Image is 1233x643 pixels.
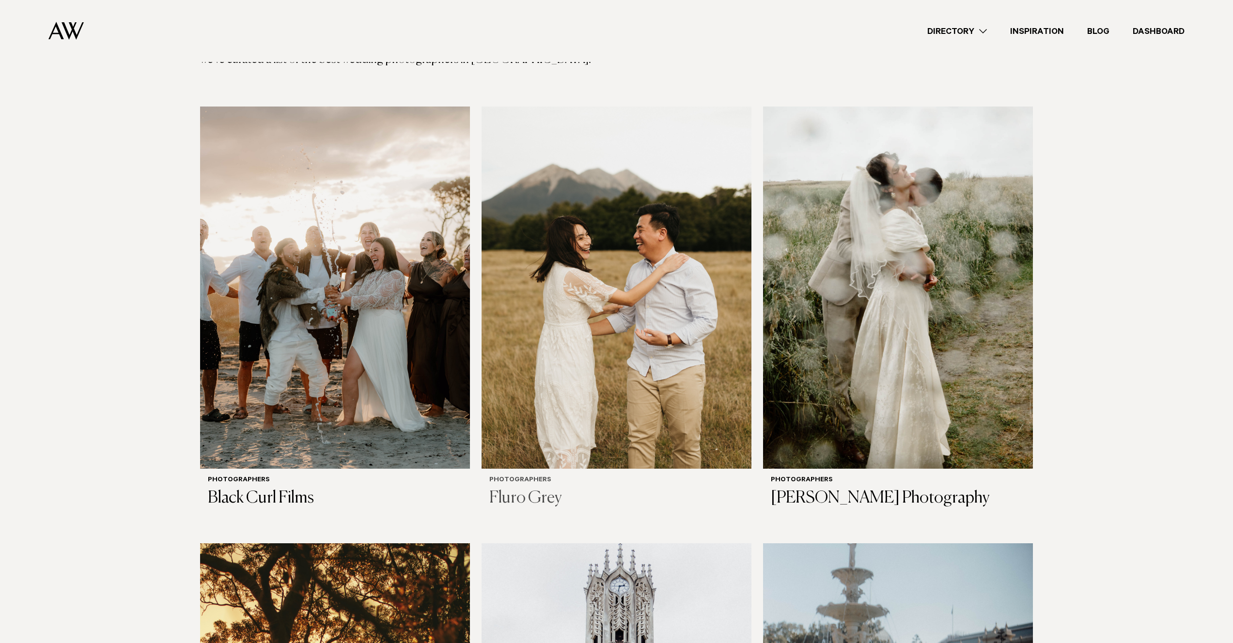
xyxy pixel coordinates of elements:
[999,25,1076,38] a: Inspiration
[489,476,744,485] h6: Photographers
[208,489,462,508] h3: Black Curl Films
[200,107,470,469] img: Auckland Weddings Photographers | Black Curl Films
[771,489,1025,508] h3: [PERSON_NAME] Photography
[763,107,1033,469] img: Auckland Weddings Photographers | Kasia Kolmas Photography
[208,476,462,485] h6: Photographers
[48,22,84,40] img: Auckland Weddings Logo
[1076,25,1121,38] a: Blog
[763,107,1033,516] a: Auckland Weddings Photographers | Kasia Kolmas Photography Photographers [PERSON_NAME] Photography
[1121,25,1196,38] a: Dashboard
[482,107,751,469] img: Auckland Weddings Photographers | Fluro Grey
[489,489,744,508] h3: Fluro Grey
[482,107,751,516] a: Auckland Weddings Photographers | Fluro Grey Photographers Fluro Grey
[200,107,470,516] a: Auckland Weddings Photographers | Black Curl Films Photographers Black Curl Films
[916,25,999,38] a: Directory
[771,476,1025,485] h6: Photographers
